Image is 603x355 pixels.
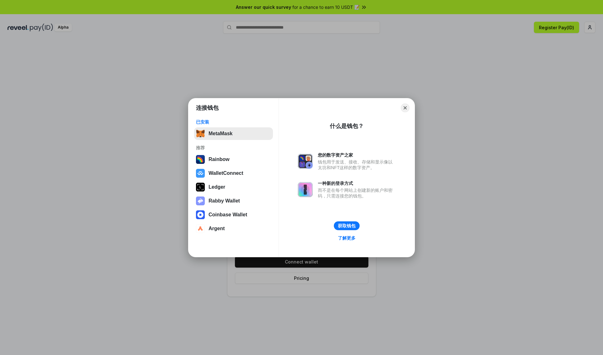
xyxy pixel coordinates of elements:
[196,129,205,138] img: svg+xml,%3Csvg%20fill%3D%22none%22%20height%3D%2233%22%20viewBox%3D%220%200%2035%2033%22%20width%...
[196,210,205,219] img: svg+xml,%3Csvg%20width%3D%2228%22%20height%3D%2228%22%20viewBox%3D%220%200%2028%2028%22%20fill%3D...
[209,131,232,136] div: MetaMask
[196,145,271,151] div: 推荐
[196,104,219,112] h1: 连接钱包
[209,170,243,176] div: WalletConnect
[196,155,205,164] img: svg+xml,%3Csvg%20width%3D%22120%22%20height%3D%22120%22%20viewBox%3D%220%200%20120%20120%22%20fil...
[194,181,273,193] button: Ledger
[318,159,396,170] div: 钱包用于发送、接收、存储和显示像以太坊和NFT这样的数字资产。
[298,154,313,169] img: svg+xml,%3Csvg%20xmlns%3D%22http%3A%2F%2Fwww.w3.org%2F2000%2Fsvg%22%20fill%3D%22none%22%20viewBox...
[194,153,273,166] button: Rainbow
[194,195,273,207] button: Rabby Wallet
[338,235,356,241] div: 了解更多
[194,167,273,180] button: WalletConnect
[196,224,205,233] img: svg+xml,%3Csvg%20width%3D%2228%22%20height%3D%2228%22%20viewBox%3D%220%200%2028%2028%22%20fill%3D...
[318,152,396,158] div: 您的数字资产之家
[330,122,364,130] div: 什么是钱包？
[334,221,360,230] button: 获取钱包
[209,157,230,162] div: Rainbow
[298,182,313,197] img: svg+xml,%3Csvg%20xmlns%3D%22http%3A%2F%2Fwww.w3.org%2F2000%2Fsvg%22%20fill%3D%22none%22%20viewBox...
[194,222,273,235] button: Argent
[196,183,205,191] img: svg+xml,%3Csvg%20xmlns%3D%22http%3A%2F%2Fwww.w3.org%2F2000%2Fsvg%22%20width%3D%2228%22%20height%3...
[209,198,240,204] div: Rabby Wallet
[401,103,410,112] button: Close
[196,119,271,125] div: 已安装
[209,184,225,190] div: Ledger
[209,212,247,218] div: Coinbase Wallet
[338,223,356,229] div: 获取钱包
[196,197,205,205] img: svg+xml,%3Csvg%20xmlns%3D%22http%3A%2F%2Fwww.w3.org%2F2000%2Fsvg%22%20fill%3D%22none%22%20viewBox...
[209,226,225,231] div: Argent
[334,234,359,242] a: 了解更多
[318,180,396,186] div: 一种新的登录方式
[194,208,273,221] button: Coinbase Wallet
[318,187,396,199] div: 而不是在每个网站上创建新的账户和密码，只需连接您的钱包。
[196,169,205,178] img: svg+xml,%3Csvg%20width%3D%2228%22%20height%3D%2228%22%20viewBox%3D%220%200%2028%2028%22%20fill%3D...
[194,127,273,140] button: MetaMask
